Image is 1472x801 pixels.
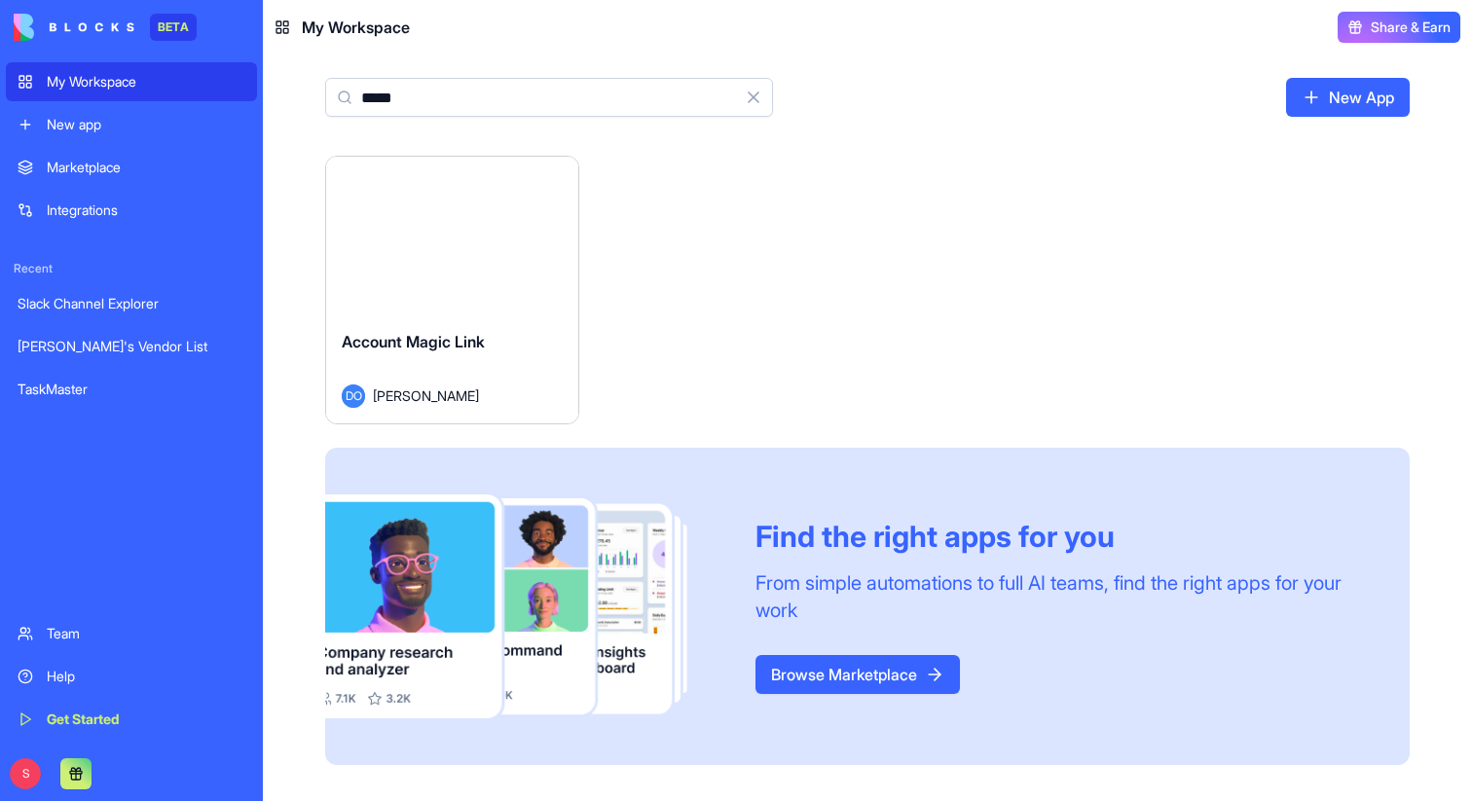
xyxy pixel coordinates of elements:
span: Account Magic Link [342,332,485,351]
a: New App [1286,78,1410,117]
span: S [10,758,41,789]
div: TaskMaster [18,380,245,399]
img: Frame_181_egmpey.png [325,494,724,718]
a: Get Started [6,700,257,739]
div: Integrations [47,200,245,220]
div: Marketplace [47,158,245,177]
div: New app [47,115,245,134]
a: Account Magic LinkDO[PERSON_NAME] [325,156,579,424]
a: Slack Channel Explorer [6,284,257,323]
span: Share & Earn [1371,18,1451,37]
div: Team [47,624,245,643]
span: Recent [6,261,257,276]
button: Share & Earn [1338,12,1460,43]
div: Get Started [47,710,245,729]
div: BETA [150,14,197,41]
div: [PERSON_NAME]'s Vendor List [18,337,245,356]
div: Slack Channel Explorer [18,294,245,313]
img: logo [14,14,134,41]
div: Help [47,667,245,686]
a: Team [6,614,257,653]
a: Help [6,657,257,696]
span: [PERSON_NAME] [373,385,479,406]
div: My Workspace [47,72,245,91]
div: Find the right apps for you [755,519,1363,554]
a: BETA [14,14,197,41]
a: [PERSON_NAME]'s Vendor List [6,327,257,366]
a: Marketplace [6,148,257,187]
span: My Workspace [302,16,410,39]
a: My Workspace [6,62,257,101]
a: Browse Marketplace [755,655,960,694]
div: From simple automations to full AI teams, find the right apps for your work [755,569,1363,624]
span: DO [342,384,365,408]
a: New app [6,105,257,144]
a: Integrations [6,191,257,230]
a: TaskMaster [6,370,257,409]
